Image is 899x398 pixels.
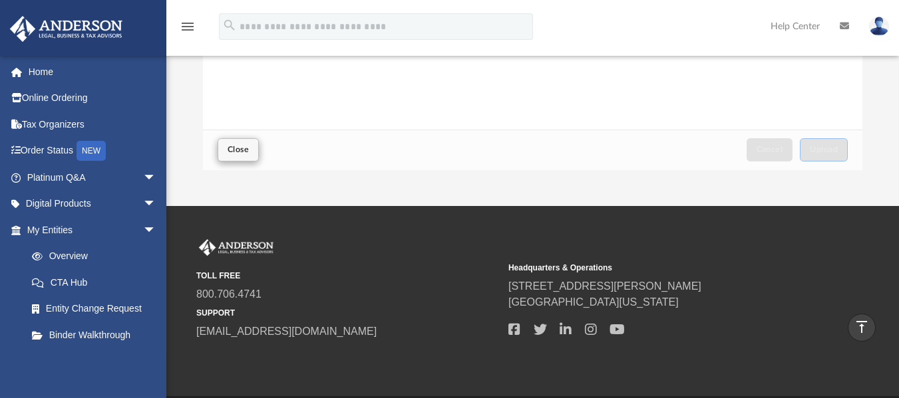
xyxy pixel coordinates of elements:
[6,16,126,42] img: Anderson Advisors Platinum Portal
[143,217,170,244] span: arrow_drop_down
[19,243,176,270] a: Overview
[869,17,889,36] img: User Pic
[9,164,176,191] a: Platinum Q&Aarrow_drop_down
[218,138,259,161] button: Close
[196,270,499,282] small: TOLL FREE
[143,191,170,218] span: arrow_drop_down
[9,138,176,165] a: Order StatusNEW
[9,85,176,112] a: Online Ordering
[508,296,679,308] a: [GEOGRAPHIC_DATA][US_STATE]
[228,146,249,153] span: Close
[19,348,170,375] a: My Blueprint
[180,25,196,35] a: menu
[757,146,783,153] span: Cancel
[196,288,262,300] a: 800.706.4741
[9,217,176,243] a: My Entitiesarrow_drop_down
[19,322,176,348] a: Binder Walkthrough
[143,164,170,191] span: arrow_drop_down
[508,280,701,292] a: [STREET_ADDRESS][PERSON_NAME]
[9,191,176,217] a: Digital Productsarrow_drop_down
[854,319,870,335] i: vertical_align_top
[9,58,176,85] a: Home
[508,262,811,274] small: Headquarters & Operations
[848,314,876,342] a: vertical_align_top
[19,269,176,296] a: CTA Hub
[19,296,176,322] a: Entity Change Request
[77,141,106,161] div: NEW
[9,111,176,138] a: Tax Organizers
[747,138,793,161] button: Cancel
[196,307,499,319] small: SUPPORT
[196,239,276,256] img: Anderson Advisors Platinum Portal
[800,138,848,161] button: Upload
[222,18,237,33] i: search
[180,19,196,35] i: menu
[810,146,838,153] span: Upload
[196,326,377,337] a: [EMAIL_ADDRESS][DOMAIN_NAME]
